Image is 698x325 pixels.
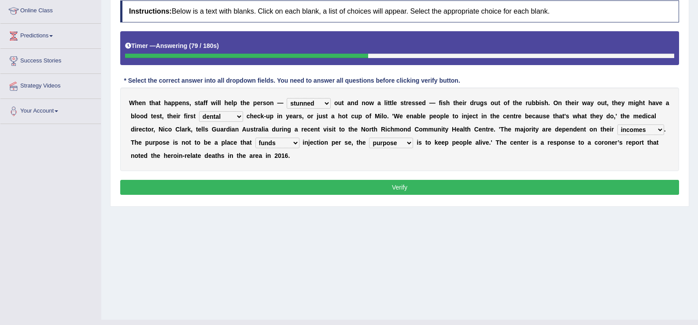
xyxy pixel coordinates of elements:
b: c [473,113,476,120]
b: h [455,99,459,106]
b: n [558,99,562,106]
b: o [436,113,440,120]
b: h [151,99,155,106]
b: C [175,126,180,133]
b: c [532,113,536,120]
b: h [243,99,247,106]
b: t [240,99,243,106]
b: a [220,126,224,133]
b: , [614,113,616,120]
b: c [165,126,168,133]
b: o [454,113,458,120]
button: Verify [120,180,679,195]
b: i [462,113,464,120]
b: i [462,99,464,106]
b: e [394,99,397,106]
b: i [186,113,188,120]
b: j [317,113,318,120]
b: — [429,99,436,106]
b: h [164,99,168,106]
b: h [639,99,643,106]
b: ( [189,42,191,49]
b: s [412,99,415,106]
b: h [555,113,559,120]
b: s [190,113,194,120]
h4: Below is a text with blanks. Click on each blank, a list of choices will appear. Select the appro... [120,0,679,22]
b: W [394,113,399,120]
b: f [369,113,371,120]
b: i [163,126,165,133]
b: r [185,126,187,133]
b: u [476,99,480,106]
b: s [322,113,326,120]
b: l [421,113,422,120]
b: h [446,99,450,106]
b: . [548,99,550,106]
b: s [186,99,189,106]
b: Answering [156,42,188,49]
b: e [254,113,257,120]
b: r [260,99,262,106]
b: - [264,113,266,120]
b: t [160,113,162,120]
b: l [219,99,221,106]
b: e [179,99,182,106]
b: c [142,126,146,133]
b: d [470,99,474,106]
b: h [338,113,342,120]
b: A [242,126,246,133]
b: c [247,113,250,120]
b: h [648,99,652,106]
b: r [525,99,528,106]
b: e [139,126,142,133]
b: i [646,113,648,120]
b: m [628,99,633,106]
b: o [342,113,346,120]
b: i [481,113,483,120]
b: t [342,99,344,106]
b: e [659,99,662,106]
b: t [513,99,515,106]
b: e [639,113,642,120]
b: y [599,113,603,120]
b: e [419,99,422,106]
b: s [566,113,569,120]
b: i [441,99,443,106]
b: u [539,113,543,120]
b: m [633,113,639,120]
b: t [404,99,406,106]
b: t [590,113,592,120]
b: t [490,113,492,120]
b: o [597,99,601,106]
b: e [422,113,426,120]
b: e [139,99,142,106]
b: i [634,99,635,106]
b: w [572,113,577,120]
b: i [277,113,279,120]
b: a [232,126,235,133]
b: e [399,113,403,120]
b: o [140,113,144,120]
b: t [612,99,614,106]
b: l [201,126,203,133]
b: , [191,126,192,133]
b: h [614,99,618,106]
b: e [469,113,473,120]
b: h [544,99,548,106]
b: t [193,113,196,120]
b: t [254,126,256,133]
b: n [235,126,239,133]
b: h [592,113,596,120]
b: , [189,99,191,106]
b: e [518,113,521,120]
b: W [129,99,135,106]
b: t [453,113,455,120]
b: d [422,99,426,106]
b: l [654,113,656,120]
b: g [635,99,639,106]
b: u [217,126,221,133]
b: h [577,113,581,120]
b: l [134,113,136,120]
b: s [263,99,266,106]
b: e [546,113,550,120]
